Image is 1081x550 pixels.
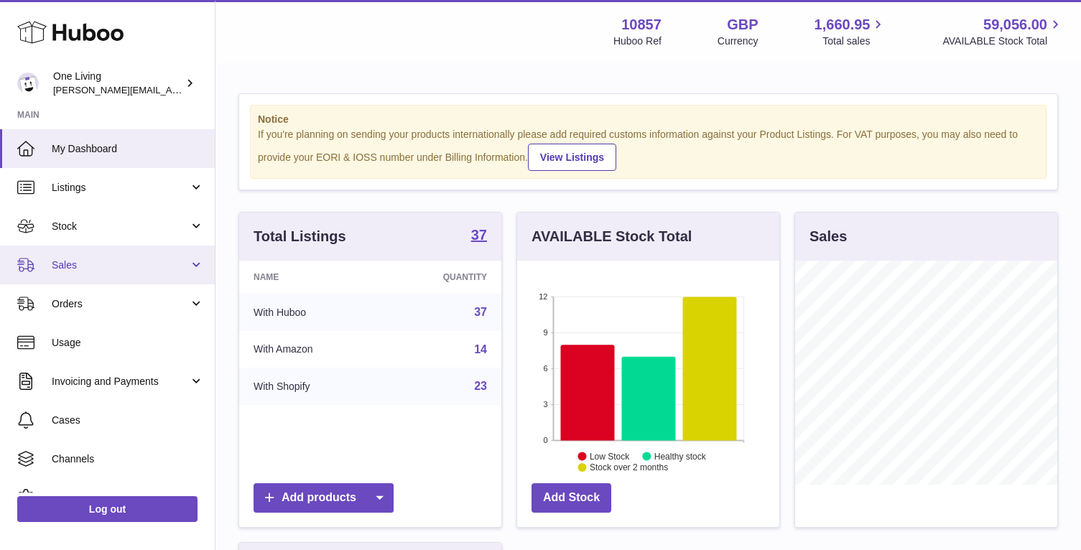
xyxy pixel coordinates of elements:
[543,364,547,373] text: 6
[718,34,758,48] div: Currency
[52,452,204,466] span: Channels
[53,70,182,97] div: One Living
[590,451,630,461] text: Low Stock
[654,451,707,461] text: Healthy stock
[52,181,189,195] span: Listings
[474,306,487,318] a: 37
[815,15,887,48] a: 1,660.95 Total sales
[474,380,487,392] a: 23
[471,228,487,245] a: 37
[254,227,346,246] h3: Total Listings
[471,228,487,242] strong: 37
[239,368,383,405] td: With Shopify
[52,258,189,272] span: Sales
[727,15,758,34] strong: GBP
[532,483,611,513] a: Add Stock
[942,15,1064,48] a: 59,056.00 AVAILABLE Stock Total
[822,34,886,48] span: Total sales
[621,15,662,34] strong: 10857
[239,331,383,368] td: With Amazon
[52,297,189,311] span: Orders
[254,483,394,513] a: Add products
[239,294,383,331] td: With Huboo
[52,414,204,427] span: Cases
[532,227,692,246] h3: AVAILABLE Stock Total
[528,144,616,171] a: View Listings
[52,142,204,156] span: My Dashboard
[543,400,547,409] text: 3
[17,496,198,522] a: Log out
[52,220,189,233] span: Stock
[52,491,204,505] span: Settings
[543,436,547,444] text: 0
[809,227,847,246] h3: Sales
[942,34,1064,48] span: AVAILABLE Stock Total
[53,84,288,95] span: [PERSON_NAME][EMAIL_ADDRESS][DOMAIN_NAME]
[52,375,189,388] span: Invoicing and Payments
[815,15,871,34] span: 1,660.95
[613,34,662,48] div: Huboo Ref
[474,343,487,355] a: 14
[258,113,1039,126] strong: Notice
[52,336,204,350] span: Usage
[539,292,547,301] text: 12
[258,128,1039,171] div: If you're planning on sending your products internationally please add required customs informati...
[590,462,668,472] text: Stock over 2 months
[239,261,383,294] th: Name
[983,15,1047,34] span: 59,056.00
[543,328,547,337] text: 9
[383,261,501,294] th: Quantity
[17,73,39,94] img: Jessica@oneliving.com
